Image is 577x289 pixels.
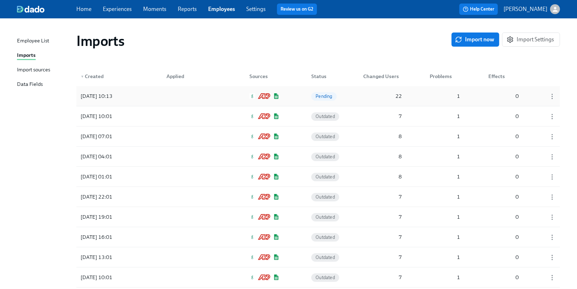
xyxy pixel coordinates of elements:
a: [DATE] 16:01GreenhouseADP Workforce NowGoogle SheetsOutdated710 [76,227,560,247]
div: [DATE] 04:01 [78,152,141,161]
a: [DATE] 13:01GreenhouseADP Workforce NowGoogle SheetsOutdated710 [76,247,560,267]
div: Employee List [17,37,49,46]
div: Problems [424,69,463,83]
div: Changed Users [361,69,405,83]
div: 0 [485,152,522,161]
button: Help Center [459,4,498,15]
button: Import now [452,33,499,47]
h1: Imports [76,33,124,49]
span: Import Settings [508,36,554,43]
div: [DATE] 07:01 [78,132,141,141]
img: ADP Workforce Now [258,234,270,240]
div: 1 [427,152,463,161]
img: Greenhouse [249,93,255,99]
span: Help Center [463,6,494,13]
button: Review us on G2 [277,4,317,15]
img: Greenhouse [249,174,255,179]
a: Data Fields [17,80,71,89]
div: 1 [427,213,463,221]
div: [DATE] 01:01GreenhouseADP Workforce NowGoogle SheetsOutdated810 [76,167,560,187]
img: dado [17,6,45,13]
div: Effects [485,72,522,81]
img: Google Sheets [273,174,279,179]
div: Sources [247,72,286,81]
img: Google Sheets [273,113,279,119]
div: 0 [485,172,522,181]
a: Settings [246,6,266,12]
div: 1 [427,92,463,100]
div: Data Fields [17,80,43,89]
span: Outdated [311,174,339,179]
a: [DATE] 10:13GreenhouseADP Workforce NowGoogle SheetsPending2210 [76,86,560,106]
img: Google Sheets [273,154,279,159]
img: Google Sheets [273,254,279,260]
span: Outdated [311,275,339,280]
span: ▼ [81,75,84,78]
div: Status [308,72,341,81]
div: Imports [17,51,36,60]
a: [DATE] 07:01GreenhouseADP Workforce NowGoogle SheetsOutdated810 [76,126,560,147]
div: 0 [485,132,522,141]
div: [DATE] 07:01GreenhouseADP Workforce NowGoogle SheetsOutdated810 [76,126,560,146]
div: Status [306,69,341,83]
a: Experiences [103,6,132,12]
div: 0 [485,112,522,120]
a: Import sources [17,66,71,75]
div: Import sources [17,66,50,75]
div: 1 [427,112,463,120]
img: Google Sheets [273,93,279,99]
div: 7 [361,253,405,261]
img: Greenhouse [249,275,255,280]
div: 8 [361,132,405,141]
div: Problems [427,72,463,81]
p: [PERSON_NAME] [504,5,547,13]
div: [DATE] 10:01GreenhouseADP Workforce NowGoogle SheetsOutdated710 [76,106,560,126]
div: 1 [427,132,463,141]
div: Effects [483,69,522,83]
a: [DATE] 10:01GreenhouseADP Workforce NowGoogle SheetsOutdated710 [76,267,560,288]
a: [DATE] 01:01GreenhouseADP Workforce NowGoogle SheetsOutdated810 [76,167,560,187]
img: ADP Workforce Now [258,113,270,119]
span: Outdated [311,134,339,139]
a: [DATE] 22:01GreenhouseADP Workforce NowGoogle SheetsOutdated710 [76,187,560,207]
img: ADP Workforce Now [258,154,270,159]
img: Greenhouse [249,234,255,240]
div: 7 [361,273,405,282]
img: Google Sheets [273,214,279,220]
span: Outdated [311,154,339,159]
div: 0 [485,193,522,201]
div: Applied [161,69,224,83]
div: [DATE] 19:01GreenhouseADP Workforce NowGoogle SheetsOutdated710 [76,207,560,227]
a: Moments [143,6,166,12]
img: ADP Workforce Now [258,254,270,260]
img: ADP Workforce Now [258,275,270,280]
div: 7 [361,213,405,221]
div: 1 [427,193,463,201]
button: [PERSON_NAME] [504,4,560,14]
div: 7 [361,112,405,120]
img: Greenhouse [249,113,255,119]
img: Google Sheets [273,134,279,139]
img: ADP Workforce Now [258,214,270,220]
img: Greenhouse [249,134,255,139]
img: Greenhouse [249,154,255,159]
a: Employees [208,6,235,12]
img: Google Sheets [273,194,279,200]
div: [DATE] 16:01 [78,233,141,241]
div: [DATE] 10:13 [78,92,141,100]
span: Outdated [311,235,339,240]
div: 7 [361,193,405,201]
div: 0 [485,273,522,282]
div: 7 [361,233,405,241]
span: Pending [311,94,336,99]
a: dado [17,6,76,13]
div: Sources [244,69,286,83]
div: Created [78,72,141,81]
div: ▼Created [78,69,141,83]
div: 1 [427,253,463,261]
button: Import Settings [502,33,560,47]
div: [DATE] 01:01 [78,172,141,181]
a: [DATE] 04:01GreenhouseADP Workforce NowGoogle SheetsOutdated810 [76,147,560,167]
